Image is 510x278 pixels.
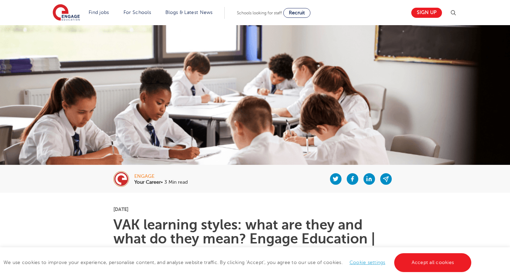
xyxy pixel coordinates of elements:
[113,218,397,246] h1: VAK learning styles: what are they and what do they mean? Engage Education |
[113,207,397,212] p: [DATE]
[283,8,310,18] a: Recruit
[89,10,109,15] a: Find jobs
[3,260,473,265] span: We use cookies to improve your experience, personalise content, and analyse website traffic. By c...
[134,174,188,179] div: engage
[289,10,305,15] span: Recruit
[134,180,161,185] b: Your Career
[350,260,385,265] a: Cookie settings
[123,10,151,15] a: For Schools
[53,4,80,22] img: Engage Education
[134,180,188,185] p: • 3 Min read
[411,8,442,18] a: Sign up
[394,253,472,272] a: Accept all cookies
[237,10,282,15] span: Schools looking for staff
[165,10,213,15] a: Blogs & Latest News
